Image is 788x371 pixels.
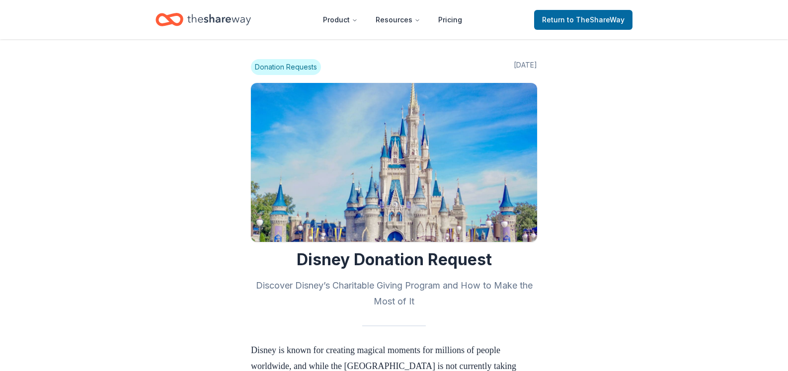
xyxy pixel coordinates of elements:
[251,278,537,309] h2: Discover Disney’s Charitable Giving Program and How to Make the Most of It
[315,10,366,30] button: Product
[430,10,470,30] a: Pricing
[156,8,251,31] a: Home
[514,59,537,75] span: [DATE]
[251,83,537,242] img: Image for Disney Donation Request
[315,8,470,31] nav: Main
[542,14,625,26] span: Return
[567,15,625,24] span: to TheShareWay
[534,10,632,30] a: Returnto TheShareWay
[251,59,321,75] span: Donation Requests
[368,10,428,30] button: Resources
[251,250,537,270] h1: Disney Donation Request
